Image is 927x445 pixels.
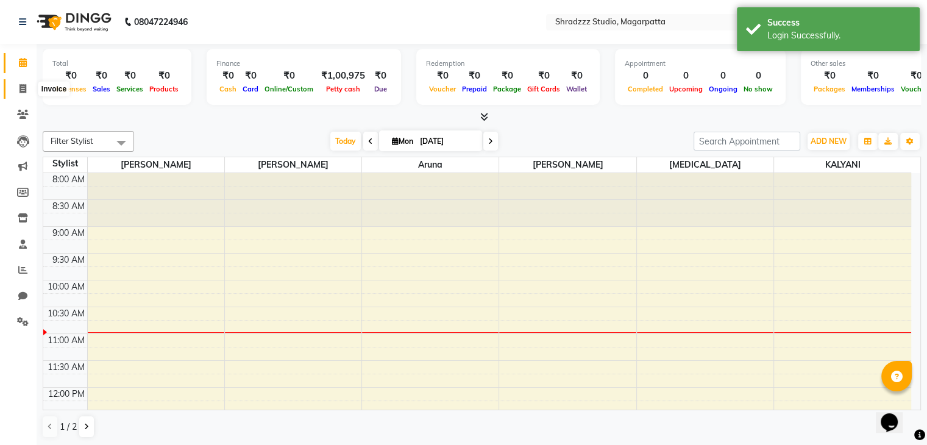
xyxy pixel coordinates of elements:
[876,396,915,433] iframe: chat widget
[416,132,477,151] input: 2025-09-01
[666,69,706,83] div: 0
[90,69,113,83] div: ₹0
[113,69,146,83] div: ₹0
[50,200,87,213] div: 8:30 AM
[146,69,182,83] div: ₹0
[426,59,590,69] div: Redemption
[426,85,459,93] span: Voucher
[31,5,115,39] img: logo
[240,69,261,83] div: ₹0
[563,85,590,93] span: Wallet
[811,69,848,83] div: ₹0
[88,157,224,173] span: [PERSON_NAME]
[706,85,741,93] span: Ongoing
[261,85,316,93] span: Online/Custom
[113,85,146,93] span: Services
[261,69,316,83] div: ₹0
[45,334,87,347] div: 11:00 AM
[625,85,666,93] span: Completed
[848,85,898,93] span: Memberships
[524,85,563,93] span: Gift Cards
[50,173,87,186] div: 8:00 AM
[362,157,499,173] span: Aruna
[146,85,182,93] span: Products
[490,69,524,83] div: ₹0
[45,280,87,293] div: 10:00 AM
[134,5,188,39] b: 08047224946
[43,157,87,170] div: Stylist
[666,85,706,93] span: Upcoming
[51,136,93,146] span: Filter Stylist
[52,69,90,83] div: ₹0
[848,69,898,83] div: ₹0
[216,69,240,83] div: ₹0
[625,69,666,83] div: 0
[370,69,391,83] div: ₹0
[225,157,361,173] span: [PERSON_NAME]
[459,85,490,93] span: Prepaid
[563,69,590,83] div: ₹0
[45,361,87,374] div: 11:30 AM
[637,157,773,173] span: [MEDICAL_DATA]
[459,69,490,83] div: ₹0
[706,69,741,83] div: 0
[741,85,776,93] span: No show
[50,254,87,266] div: 9:30 AM
[741,69,776,83] div: 0
[499,157,636,173] span: [PERSON_NAME]
[240,85,261,93] span: Card
[811,137,847,146] span: ADD NEW
[389,137,416,146] span: Mon
[426,69,459,83] div: ₹0
[774,157,911,173] span: KALYANI
[524,69,563,83] div: ₹0
[625,59,776,69] div: Appointment
[46,388,87,400] div: 12:00 PM
[60,421,77,433] span: 1 / 2
[767,16,911,29] div: Success
[694,132,800,151] input: Search Appointment
[371,85,390,93] span: Due
[490,85,524,93] span: Package
[45,307,87,320] div: 10:30 AM
[330,132,361,151] span: Today
[216,59,391,69] div: Finance
[323,85,363,93] span: Petty cash
[767,29,911,42] div: Login Successfully.
[52,59,182,69] div: Total
[811,85,848,93] span: Packages
[90,85,113,93] span: Sales
[38,82,69,96] div: Invoice
[316,69,370,83] div: ₹1,00,975
[808,133,850,150] button: ADD NEW
[50,227,87,240] div: 9:00 AM
[216,85,240,93] span: Cash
